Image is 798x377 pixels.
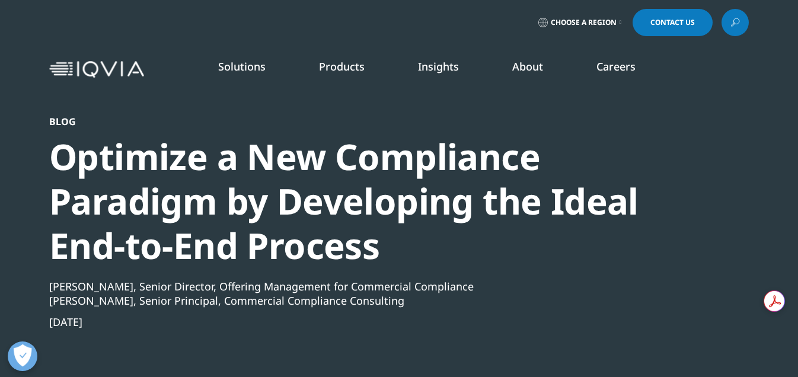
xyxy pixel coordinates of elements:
[512,59,543,74] a: About
[49,135,685,268] div: Optimize a New Compliance Paradigm by Developing the Ideal End-to-End Process
[49,293,685,308] div: [PERSON_NAME], Senior Principal, Commercial Compliance Consulting
[49,279,685,293] div: [PERSON_NAME], Senior Director, Offering Management for Commercial Compliance
[418,59,459,74] a: Insights
[8,341,37,371] button: Open Preferences
[49,116,685,127] div: Blog
[49,315,685,329] div: [DATE]
[551,18,617,27] span: Choose a Region
[633,9,713,36] a: Contact Us
[218,59,266,74] a: Solutions
[49,61,144,78] img: IQVIA Healthcare Information Technology and Pharma Clinical Research Company
[149,41,749,97] nav: Primary
[319,59,365,74] a: Products
[650,19,695,26] span: Contact Us
[596,59,636,74] a: Careers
